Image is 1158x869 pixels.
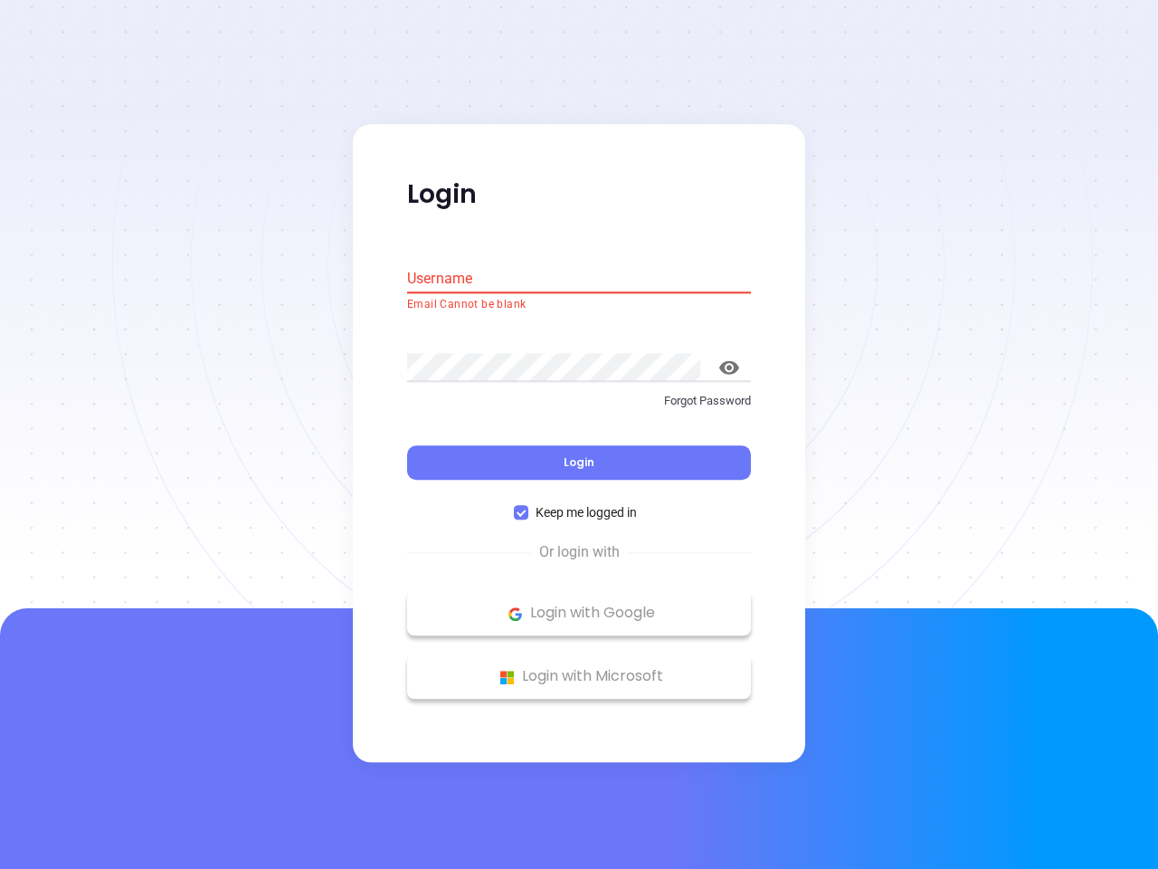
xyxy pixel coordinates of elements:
img: Microsoft Logo [496,666,518,689]
p: Forgot Password [407,392,751,410]
p: Login [407,178,751,211]
p: Email Cannot be blank [407,296,751,314]
p: Login with Microsoft [416,664,742,691]
span: Keep me logged in [528,503,644,523]
button: Login [407,446,751,481]
button: Google Logo Login with Google [407,591,751,636]
button: toggle password visibility [707,346,751,389]
button: Microsoft Logo Login with Microsoft [407,654,751,700]
p: Login with Google [416,600,742,627]
span: Or login with [530,542,629,564]
a: Forgot Password [407,392,751,425]
img: Google Logo [504,603,527,625]
span: Login [564,455,594,471]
